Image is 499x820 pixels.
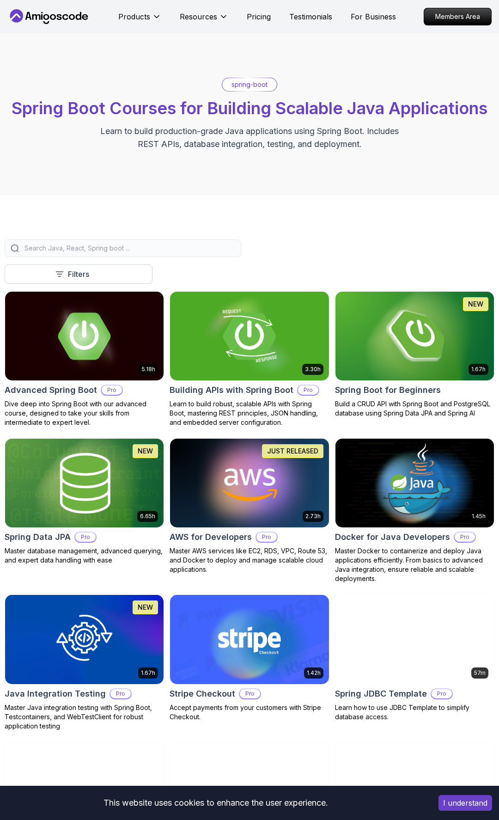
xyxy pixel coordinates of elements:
p: Pro [240,689,260,698]
a: Spring JDBC Template card57mSpring JDBC TemplateProLearn how to use JDBC Template to simplify dat... [335,594,494,721]
a: Java Integration Testing card1.67hNEWJava Integration TestingProMaster Java integration testing w... [5,594,164,730]
img: Building APIs with Spring Boot card [170,292,329,380]
p: 6.65h [140,513,155,520]
p: 5.18h [142,366,155,373]
img: Spring Data JPA card [5,439,164,527]
a: Spring Boot for Beginners card1.67hNEWSpring Boot for BeginnersBuild a CRUD API with Spring Boot ... [335,291,494,418]
span: Spring Boot Courses for Building Scalable Java Applications [12,98,487,118]
img: AWS for Developers card [170,439,329,527]
p: 1.42h [307,669,321,677]
p: Master AWS services like EC2, RDS, VPC, Route 53, and Docker to deploy and manage scalable cloud ... [170,546,329,574]
a: For Business [351,11,396,22]
a: Pricing [247,11,271,22]
p: Pro [75,532,96,542]
p: 1.45h [472,513,486,520]
p: Members Area [424,8,491,25]
a: AWS for Developers card2.73hJUST RELEASEDAWS for DevelopersProMaster AWS services like EC2, RDS, ... [170,438,329,574]
img: Spring JDBC Template card [335,595,494,684]
a: Docker for Java Developers card1.45hDocker for Java DevelopersProMaster Docker to containerize an... [335,438,494,583]
a: Building APIs with Spring Boot card3.30hBuilding APIs with Spring BootProLearn to build robust, s... [170,291,329,427]
img: Advanced Spring Boot card [5,292,164,380]
p: Master database management, advanced querying, and expert data handling with ease [5,546,164,565]
p: Master Docker to containerize and deploy Java applications efficiently. From basics to advanced J... [335,546,494,583]
h2: Spring Data JPA [5,531,71,544]
a: Advanced Spring Boot card5.18hAdvanced Spring BootProDive deep into Spring Boot with our advanced... [5,291,164,427]
img: Spring Boot for Beginners card [335,292,494,380]
p: Products [118,11,150,22]
a: Members Area [424,8,492,25]
p: Pro [432,689,452,698]
button: Filters [5,264,152,284]
p: Pro [298,386,318,395]
h2: Docker for Java Developers [335,531,450,544]
p: Dive deep into Spring Boot with our advanced course, designed to take your skills from intermedia... [5,399,164,427]
p: Pro [256,532,277,542]
h2: Java Integration Testing [5,687,106,700]
p: Resources [180,11,217,22]
h2: Spring JDBC Template [335,687,427,700]
p: 1.67h [471,366,486,373]
p: 57m [474,669,486,677]
h2: AWS for Developers [170,531,252,544]
p: JUST RELEASED [267,447,318,456]
h2: Building APIs with Spring Boot [170,384,293,397]
p: Learn to build production-grade Java applications using Spring Boot. Includes REST APIs, database... [94,125,405,151]
p: Pro [110,689,131,698]
button: Accept cookies [438,795,492,811]
button: Resources [180,11,228,30]
h2: Stripe Checkout [170,687,235,700]
p: Pro [102,386,122,395]
p: 2.73h [305,513,321,520]
h2: Advanced Spring Boot [5,384,97,397]
button: Products [118,11,161,30]
p: NEW [468,300,483,309]
img: Stripe Checkout card [170,595,329,684]
a: Testimonials [289,11,332,22]
p: Master Java integration testing with Spring Boot, Testcontainers, and WebTestClient for robust ap... [5,703,164,731]
p: spring-boot [231,80,268,89]
p: Build a CRUD API with Spring Boot and PostgreSQL database using Spring Data JPA and Spring AI [335,399,494,418]
a: Stripe Checkout card1.42hStripe CheckoutProAccept payments from your customers with Stripe Checkout. [170,594,329,721]
p: Learn how to use JDBC Template to simplify database access. [335,703,494,722]
img: Docker for Java Developers card [335,439,494,527]
p: NEW [138,603,153,612]
input: Search Java, React, Spring boot ... [23,244,235,253]
p: Filters [68,269,89,280]
p: 3.30h [305,366,321,373]
a: Spring Data JPA card6.65hNEWSpring Data JPAProMaster database management, advanced querying, and ... [5,438,164,565]
p: Learn to build robust, scalable APIs with Spring Boot, mastering REST principles, JSON handling, ... [170,399,329,427]
div: This website uses cookies to enhance the user experience. [7,793,425,813]
img: Java Integration Testing card [5,595,164,684]
h2: Spring Boot for Beginners [335,384,441,397]
p: Pro [455,532,475,542]
p: 1.67h [141,669,155,677]
p: NEW [138,447,153,456]
p: Accept payments from your customers with Stripe Checkout. [170,703,329,722]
